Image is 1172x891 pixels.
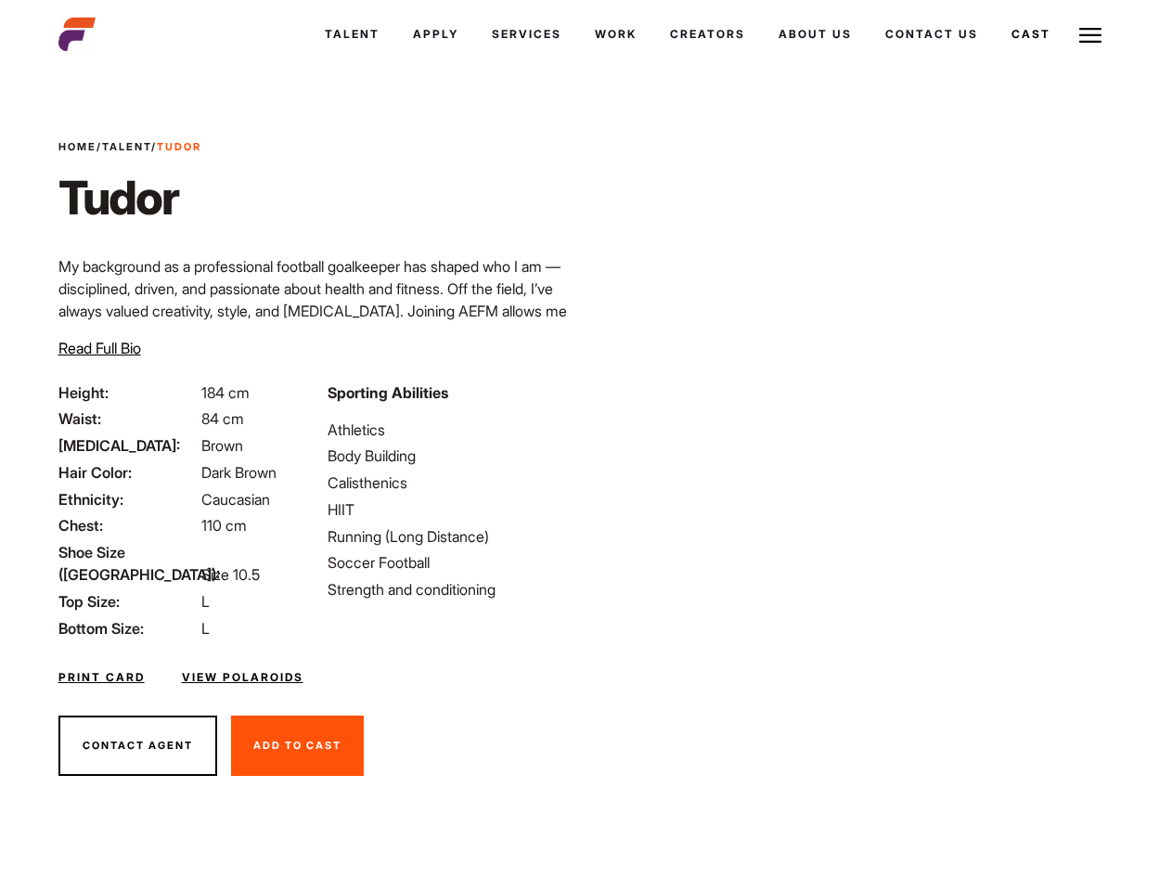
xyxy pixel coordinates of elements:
a: Apply [396,9,475,59]
img: Burger icon [1079,24,1101,46]
a: Services [475,9,578,59]
a: Contact Us [869,9,995,59]
strong: Tudor [157,140,201,153]
a: Home [58,140,97,153]
span: Bottom Size: [58,617,198,639]
span: Add To Cast [253,739,341,752]
strong: Sporting Abilities [328,383,448,402]
span: L [201,619,210,638]
span: Height: [58,381,198,404]
button: Contact Agent [58,716,217,777]
span: Hair Color: [58,461,198,484]
li: Soccer Football [328,551,574,574]
span: Brown [201,436,243,455]
a: Work [578,9,653,59]
span: Dark Brown [201,463,277,482]
p: My background as a professional football goalkeeper has shaped who I am — disciplined, driven, an... [58,255,575,367]
button: Read Full Bio [58,337,141,359]
span: 110 cm [201,516,247,535]
span: Shoe Size ([GEOGRAPHIC_DATA]): [58,541,198,586]
li: Running (Long Distance) [328,525,574,548]
a: Talent [308,9,396,59]
li: HIIT [328,498,574,521]
span: 184 cm [201,383,250,402]
span: Caucasian [201,490,270,509]
a: Creators [653,9,762,59]
button: Add To Cast [231,716,364,777]
li: Calisthenics [328,471,574,494]
a: View Polaroids [182,669,303,686]
a: About Us [762,9,869,59]
span: Size 10.5 [201,565,260,584]
span: / / [58,139,201,155]
span: Top Size: [58,590,198,613]
span: [MEDICAL_DATA]: [58,434,198,457]
span: Read Full Bio [58,339,141,357]
span: L [201,592,210,611]
a: Cast [995,9,1067,59]
li: Strength and conditioning [328,578,574,600]
span: Ethnicity: [58,488,198,510]
a: Print Card [58,669,145,686]
span: 84 cm [201,409,244,428]
span: Waist: [58,407,198,430]
h1: Tudor [58,170,201,226]
li: Athletics [328,419,574,441]
span: Chest: [58,514,198,536]
a: Talent [102,140,151,153]
li: Body Building [328,445,574,467]
img: cropped-aefm-brand-fav-22-square.png [58,16,96,53]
